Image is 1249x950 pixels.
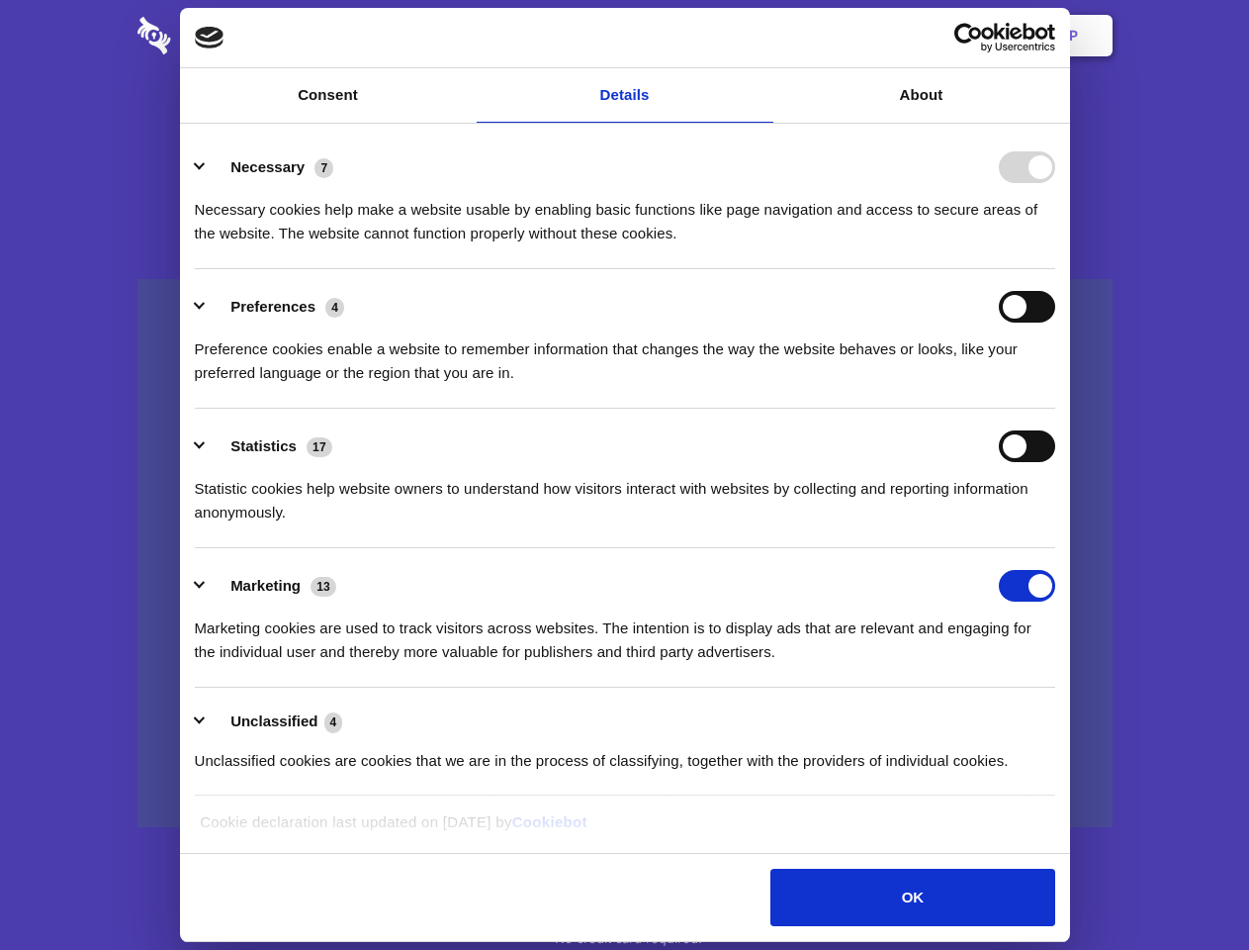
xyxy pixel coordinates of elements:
a: Wistia video thumbnail [137,279,1113,828]
div: Statistic cookies help website owners to understand how visitors interact with websites by collec... [195,462,1055,524]
a: Consent [180,68,477,123]
button: Preferences (4) [195,291,357,323]
div: Preference cookies enable a website to remember information that changes the way the website beha... [195,323,1055,385]
img: logo-wordmark-white-trans-d4663122ce5f474addd5e946df7df03e33cb6a1c49d2221995e7729f52c070b2.svg [137,17,307,54]
a: Cookiebot [512,813,587,830]
button: Marketing (13) [195,570,349,602]
a: Pricing [580,5,667,66]
a: About [773,68,1070,123]
button: Unclassified (4) [195,710,355,734]
label: Statistics [230,437,297,454]
div: Marketing cookies are used to track visitors across websites. The intention is to display ads tha... [195,602,1055,664]
span: 13 [311,577,336,597]
span: 7 [314,158,333,178]
img: logo [195,27,224,48]
a: Details [477,68,773,123]
a: Contact [802,5,893,66]
a: Usercentrics Cookiebot - opens in a new window [882,23,1055,52]
button: Necessary (7) [195,151,346,183]
h1: Eliminate Slack Data Loss. [137,89,1113,160]
button: OK [770,869,1054,926]
div: Cookie declaration last updated on [DATE] by [185,810,1064,849]
div: Unclassified cookies are cookies that we are in the process of classifying, together with the pro... [195,734,1055,773]
span: 4 [325,298,344,318]
button: Statistics (17) [195,430,345,462]
span: 4 [324,712,343,732]
div: Necessary cookies help make a website usable by enabling basic functions like page navigation and... [195,183,1055,245]
a: Login [897,5,983,66]
label: Marketing [230,577,301,594]
h4: Auto-redaction of sensitive data, encrypted data sharing and self-destructing private chats. Shar... [137,180,1113,245]
label: Necessary [230,158,305,175]
span: 17 [307,437,332,457]
label: Preferences [230,298,315,315]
